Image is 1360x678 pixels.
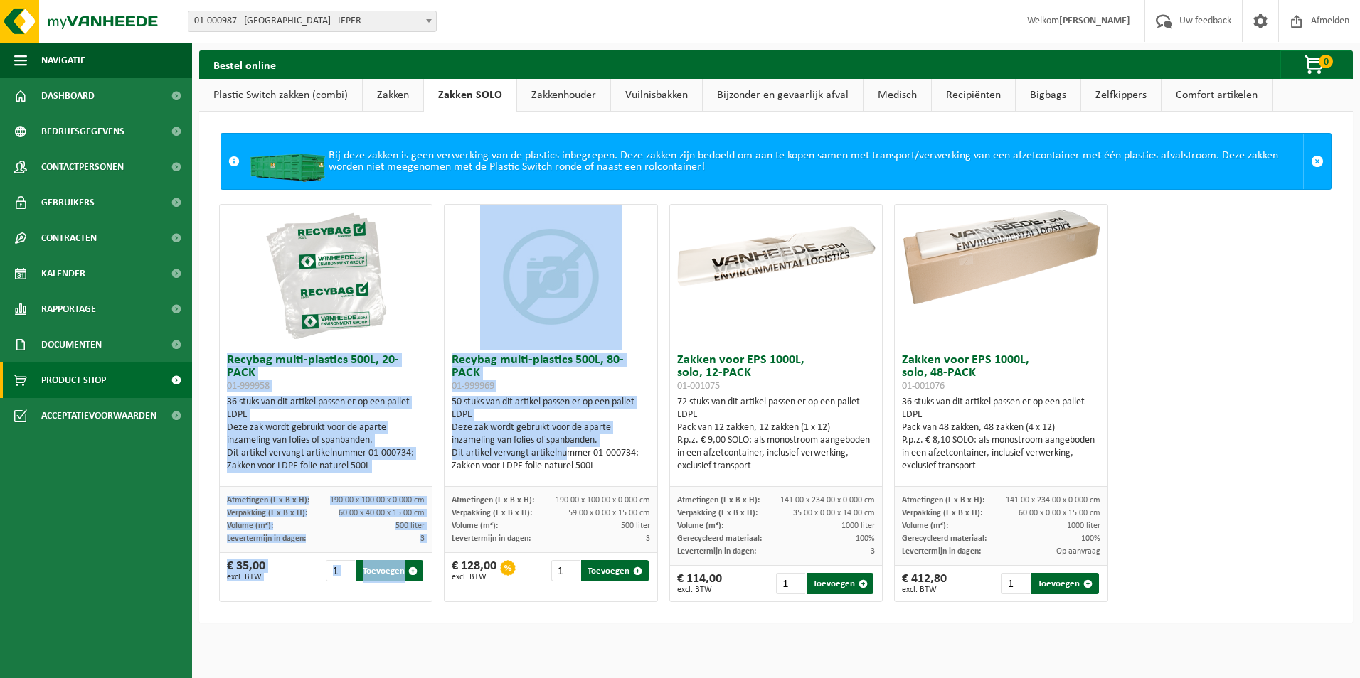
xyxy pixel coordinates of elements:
span: 190.00 x 100.00 x 0.000 cm [556,496,650,505]
span: Verpakking (L x B x H): [452,509,532,517]
div: LDPE [452,409,650,421]
div: LDPE [902,409,1100,421]
span: Verpakking (L x B x H): [902,509,982,517]
span: 141.00 x 234.00 x 0.000 cm [780,496,875,505]
a: Zakken SOLO [424,79,516,112]
span: 35.00 x 0.00 x 14.00 cm [793,509,875,517]
button: Toevoegen [1031,573,1098,594]
span: 141.00 x 234.00 x 0.000 cm [1006,496,1100,505]
span: Volume (m³): [902,522,948,530]
img: 01-001075 [670,205,883,311]
strong: [PERSON_NAME] [1059,16,1130,26]
a: Vuilnisbakken [611,79,702,112]
a: Bigbags [1016,79,1080,112]
span: excl. BTW [677,586,722,594]
div: € 412,80 [902,573,947,594]
span: 1000 liter [841,522,875,530]
div: 72 stuks van dit artikel passen er op een pallet [677,396,876,473]
div: Pack van 48 zakken, 48 zakken (4 x 12) [902,421,1100,434]
span: Afmetingen (L x B x H): [902,496,984,505]
span: Verpakking (L x B x H): [227,509,307,517]
span: Levertermijn in dagen: [677,547,756,556]
h3: Zakken voor EPS 1000L, solo, 12-PACK [677,354,876,392]
span: 01-999969 [452,381,494,392]
span: Verpakking (L x B x H): [677,509,758,517]
span: excl. BTW [227,573,265,581]
span: 3 [646,534,650,543]
div: € 128,00 [452,560,496,581]
a: Zakkenhouder [517,79,610,112]
span: Levertermijn in dagen: [452,534,531,543]
a: Bijzonder en gevaarlijk afval [703,79,863,112]
span: 1000 liter [1067,522,1100,530]
span: Afmetingen (L x B x H): [677,496,760,505]
span: Bedrijfsgegevens [41,114,124,149]
span: Contracten [41,220,97,256]
button: 0 [1280,50,1351,79]
span: 60.00 x 0.00 x 15.00 cm [1019,509,1100,517]
span: 01-001076 [902,381,945,392]
span: Gebruikers [41,185,95,220]
div: Bij deze zakken is geen verwerking van de plastics inbegrepen. Deze zakken zijn bedoeld om aan te... [247,134,1303,189]
span: Volume (m³): [677,522,723,530]
a: Recipiënten [932,79,1015,112]
span: 500 liter [621,522,650,530]
a: Zakken [363,79,423,112]
h3: Recybag multi-plastics 500L, 80-PACK [452,354,650,392]
span: 3 [871,547,875,556]
span: 190.00 x 100.00 x 0.000 cm [330,496,425,505]
span: excl. BTW [452,573,496,581]
span: Afmetingen (L x B x H): [452,496,534,505]
h2: Bestel online [199,50,290,78]
div: 50 stuks van dit artikel passen er op een pallet [452,396,650,473]
h3: Zakken voor EPS 1000L, solo, 48-PACK [902,354,1100,392]
span: Dashboard [41,78,95,114]
div: Dit artikel vervangt artikelnummer 01-000734: Zakken voor LDPE folie naturel 500L [227,447,425,473]
span: Gerecycleerd materiaal: [902,534,987,543]
div: Pack van 12 zakken, 12 zakken (1 x 12) [677,421,876,434]
span: 3 [420,534,425,543]
span: Afmetingen (L x B x H): [227,496,309,505]
span: 0 [1319,55,1333,68]
span: 59.00 x 0.00 x 15.00 cm [568,509,650,517]
input: 1 [551,560,580,581]
span: 100% [856,534,875,543]
h3: Recybag multi-plastics 500L, 20-PACK [227,354,425,392]
div: P.p.z. € 8,10 SOLO: als monostroom aangeboden in een afzetcontainer, inclusief verwerking, exclus... [902,434,1100,473]
span: 500 liter [395,522,425,530]
span: 01-001075 [677,381,720,392]
span: Product Shop [41,362,106,398]
input: 1 [326,560,355,581]
a: Comfort artikelen [1162,79,1272,112]
span: Navigatie [41,43,85,78]
img: 01-999958 [255,205,397,347]
div: € 35,00 [227,560,265,581]
span: Volume (m³): [452,522,498,530]
span: Op aanvraag [1056,547,1100,556]
div: LDPE [227,409,425,421]
div: € 114,00 [677,573,722,594]
a: Plastic Switch zakken (combi) [199,79,362,112]
div: 36 stuks van dit artikel passen er op een pallet [227,396,425,473]
span: Kalender [41,256,85,291]
a: Medisch [864,79,931,112]
a: Zelfkippers [1081,79,1161,112]
span: Volume (m³): [227,522,273,530]
span: Rapportage [41,291,96,327]
button: Toevoegen [581,560,648,581]
div: LDPE [677,409,876,421]
img: 01-001076 [895,205,1107,311]
div: Deze zak wordt gebruikt voor de aparte inzameling van folies of spanbanden. [227,421,425,447]
span: Acceptatievoorwaarden [41,398,156,434]
span: 01-000987 - WESTLANDIA VZW - IEPER [188,11,437,32]
div: P.p.z. € 9,00 SOLO: als monostroom aangeboden in een afzetcontainer, inclusief verwerking, exclus... [677,434,876,473]
button: Toevoegen [807,573,873,594]
div: 36 stuks van dit artikel passen er op een pallet [902,396,1100,473]
input: 1 [776,573,805,594]
input: 1 [1001,573,1030,594]
button: Toevoegen [356,560,423,581]
div: Dit artikel vervangt artikelnummer 01-000734: Zakken voor LDPE folie naturel 500L [452,447,650,473]
span: Gerecycleerd materiaal: [677,534,762,543]
span: Contactpersonen [41,149,124,185]
span: 01-999958 [227,381,270,392]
